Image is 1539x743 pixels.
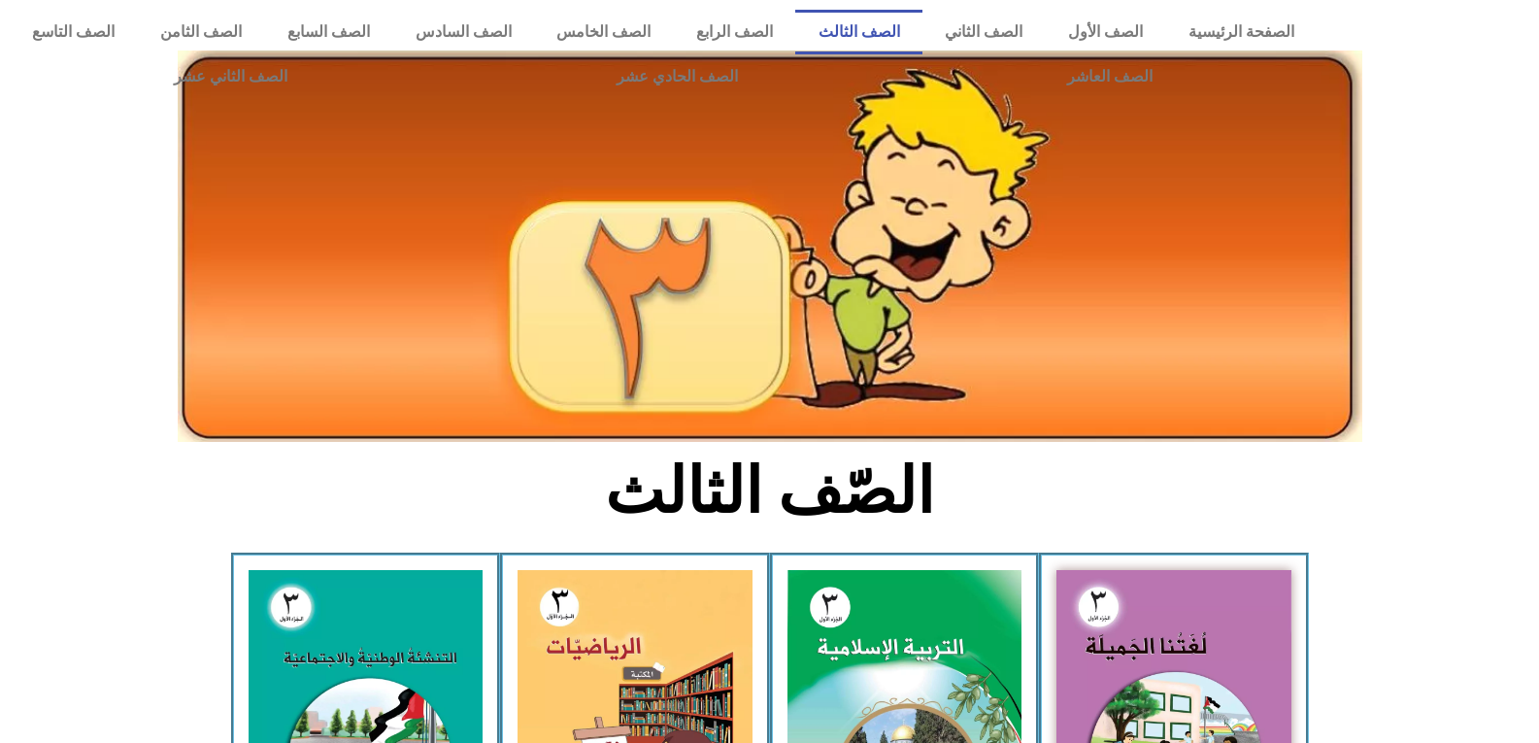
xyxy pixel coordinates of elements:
[264,10,392,54] a: الصف السابع
[674,10,796,54] a: الصف الرابع
[1046,10,1166,54] a: الصف الأول
[534,10,674,54] a: الصف الخامس
[10,10,138,54] a: الصف التاسع
[452,54,903,99] a: الصف الحادي عشر
[392,10,534,54] a: الصف السادس
[922,10,1046,54] a: الصف الثاني
[10,54,452,99] a: الصف الثاني عشر
[903,54,1318,99] a: الصف العاشر
[1166,10,1318,54] a: الصفحة الرئيسية
[795,10,922,54] a: الصف الثالث
[449,454,1090,529] h2: الصّف الثالث
[138,10,265,54] a: الصف الثامن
